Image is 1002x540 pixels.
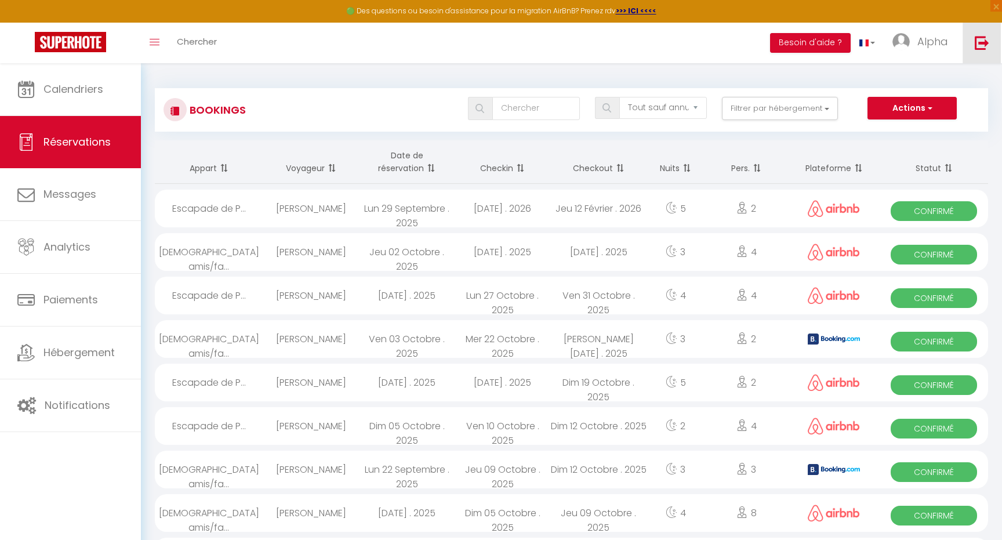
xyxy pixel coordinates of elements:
[187,97,246,123] h3: Bookings
[917,34,948,49] span: Alpha
[43,345,115,360] span: Hébergement
[892,33,910,50] img: ...
[43,187,96,201] span: Messages
[616,6,656,16] a: >>> ICI <<<<
[492,97,580,120] input: Chercher
[551,140,647,184] th: Sort by checkout
[263,140,359,184] th: Sort by guest
[880,140,988,184] th: Sort by status
[168,23,226,63] a: Chercher
[43,292,98,307] span: Paiements
[722,97,838,120] button: Filtrer par hébergement
[177,35,217,48] span: Chercher
[884,23,963,63] a: ... Alpha
[705,140,788,184] th: Sort by people
[770,33,851,53] button: Besoin d'aide ?
[43,240,90,254] span: Analytics
[155,140,263,184] th: Sort by rentals
[455,140,550,184] th: Sort by checkin
[867,97,957,120] button: Actions
[35,32,106,52] img: Super Booking
[975,35,989,50] img: logout
[359,140,455,184] th: Sort by booking date
[647,140,705,184] th: Sort by nights
[45,398,110,412] span: Notifications
[788,140,880,184] th: Sort by channel
[43,135,111,149] span: Réservations
[43,82,103,96] span: Calendriers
